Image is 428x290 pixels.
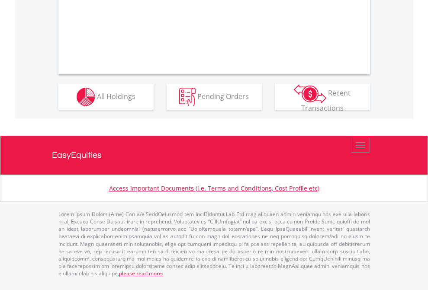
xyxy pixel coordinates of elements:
[179,88,196,106] img: pending_instructions-wht.png
[52,136,377,175] a: EasyEquities
[294,84,326,103] img: transactions-zar-wht.png
[197,91,249,101] span: Pending Orders
[58,210,370,277] p: Lorem Ipsum Dolors (Ame) Con a/e SeddOeiusmod tem InciDiduntut Lab Etd mag aliquaen admin veniamq...
[275,84,370,110] button: Recent Transactions
[167,84,262,110] button: Pending Orders
[97,91,135,101] span: All Holdings
[58,84,154,110] button: All Holdings
[77,88,95,106] img: holdings-wht.png
[109,184,319,192] a: Access Important Documents (i.e. Terms and Conditions, Cost Profile etc)
[119,270,163,277] a: please read more:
